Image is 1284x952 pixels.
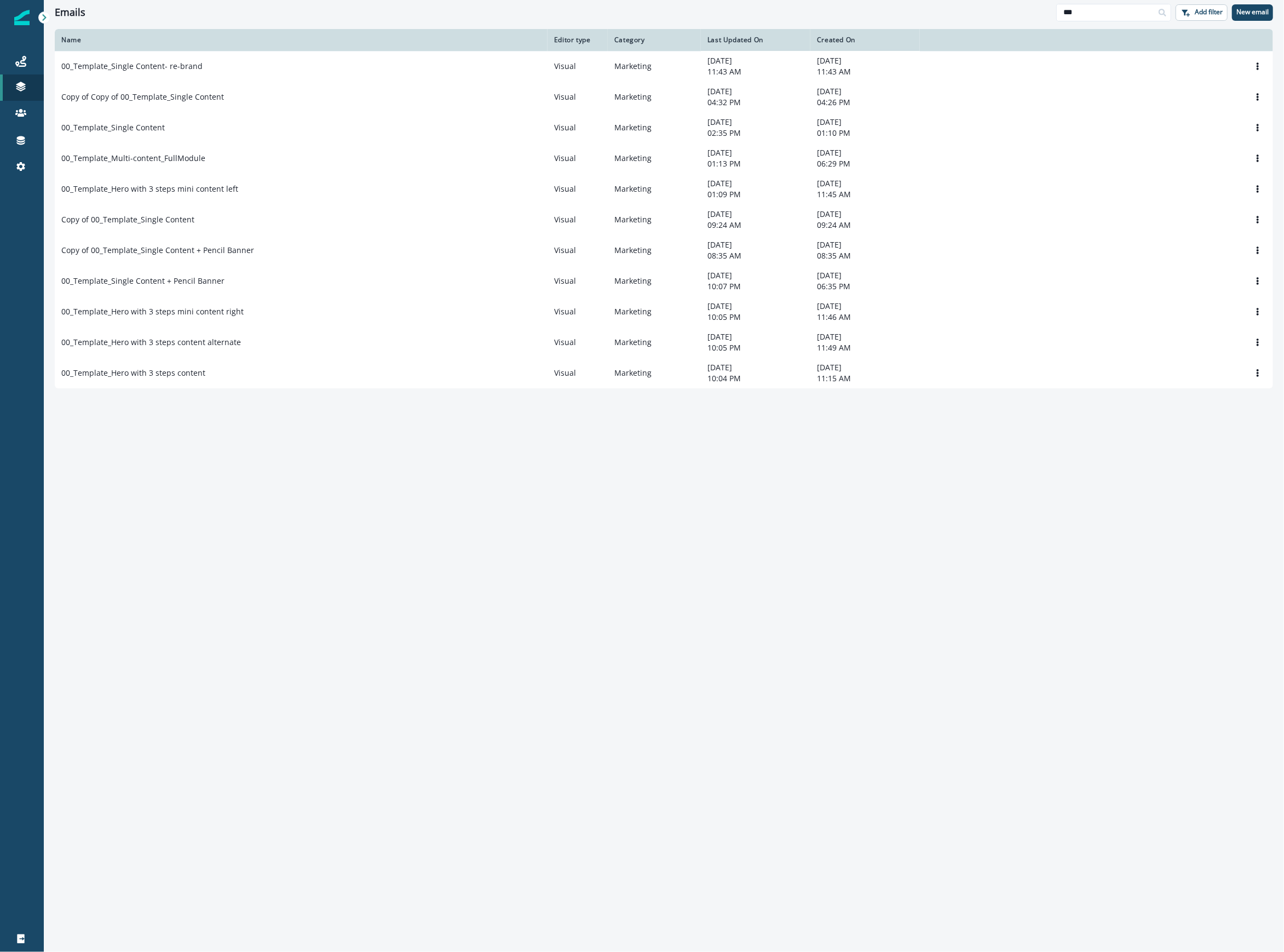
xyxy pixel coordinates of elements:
[14,10,30,25] img: Inflection
[707,147,804,158] p: [DATE]
[608,51,701,82] td: Marketing
[61,276,224,286] p: 00_Template_Single Content + Pencil Banner
[817,250,913,261] p: 08:35 AM
[817,331,913,342] p: [DATE]
[55,174,1273,204] a: 00_Template_Hero with 3 steps mini content leftVisualMarketing[DATE]01:09 PM[DATE]11:45 AMOptions
[55,143,1273,174] a: 00_Template_Multi-content_FullModuleVisualMarketing[DATE]01:13 PM[DATE]06:29 PMOptions
[548,266,608,296] td: Visual
[707,178,804,189] p: [DATE]
[608,266,701,296] td: Marketing
[608,235,701,266] td: Marketing
[61,122,165,133] p: 00_Template_Single Content
[61,214,194,225] p: Copy of 00_Template_Single Content
[707,312,804,323] p: 10:05 PM
[707,55,804,66] p: [DATE]
[707,36,804,44] div: Last Updated On
[548,143,608,174] td: Visual
[55,296,1273,327] a: 00_Template_Hero with 3 steps mini content rightVisualMarketing[DATE]10:05 PM[DATE]11:46 AMOptions
[61,36,541,44] div: Name
[817,281,913,292] p: 06:35 PM
[1249,150,1266,167] button: Options
[707,270,804,281] p: [DATE]
[608,327,701,358] td: Marketing
[608,204,701,235] td: Marketing
[707,128,804,139] p: 02:35 PM
[55,82,1273,112] a: Copy of Copy of 00_Template_Single ContentVisualMarketing[DATE]04:32 PM[DATE]04:26 PMOptions
[548,296,608,327] td: Visual
[817,209,913,220] p: [DATE]
[548,51,608,82] td: Visual
[608,82,701,112] td: Marketing
[707,97,804,108] p: 04:32 PM
[1249,211,1266,228] button: Options
[55,235,1273,266] a: Copy of 00_Template_Single Content + Pencil BannerVisualMarketing[DATE]08:35 AM[DATE]08:35 AMOptions
[707,373,804,384] p: 10:04 PM
[707,86,804,97] p: [DATE]
[707,362,804,373] p: [DATE]
[1249,334,1266,351] button: Options
[548,358,608,388] td: Visual
[1249,242,1266,259] button: Options
[1249,273,1266,289] button: Options
[61,91,224,102] p: Copy of Copy of 00_Template_Single Content
[548,204,608,235] td: Visual
[554,36,601,44] div: Editor type
[817,362,913,373] p: [DATE]
[817,128,913,139] p: 01:10 PM
[707,66,804,77] p: 11:43 AM
[817,312,913,323] p: 11:46 AM
[608,296,701,327] td: Marketing
[817,270,913,281] p: [DATE]
[1249,119,1266,136] button: Options
[817,189,913,200] p: 11:45 AM
[61,153,205,164] p: 00_Template_Multi-content_FullModule
[608,143,701,174] td: Marketing
[707,331,804,342] p: [DATE]
[707,281,804,292] p: 10:07 PM
[55,7,85,19] h1: Emails
[61,183,238,194] p: 00_Template_Hero with 3 steps mini content left
[817,117,913,128] p: [DATE]
[55,204,1273,235] a: Copy of 00_Template_Single ContentVisualMarketing[DATE]09:24 AM[DATE]09:24 AMOptions
[817,55,913,66] p: [DATE]
[707,158,804,169] p: 01:13 PM
[55,266,1273,296] a: 00_Template_Single Content + Pencil BannerVisualMarketing[DATE]10:07 PM[DATE]06:35 PMOptions
[1249,89,1266,105] button: Options
[61,61,203,72] p: 00_Template_Single Content- re-brand
[1232,4,1273,21] button: New email
[608,112,701,143] td: Marketing
[55,327,1273,358] a: 00_Template_Hero with 3 steps content alternateVisualMarketing[DATE]10:05 PM[DATE]11:49 AMOptions
[548,82,608,112] td: Visual
[707,250,804,261] p: 08:35 AM
[817,301,913,312] p: [DATE]
[55,358,1273,388] a: 00_Template_Hero with 3 steps contentVisualMarketing[DATE]10:04 PM[DATE]11:15 AMOptions
[707,342,804,353] p: 10:05 PM
[548,174,608,204] td: Visual
[55,51,1273,82] a: 00_Template_Single Content- re-brandVisualMarketing[DATE]11:43 AM[DATE]11:43 AMOptions
[817,147,913,158] p: [DATE]
[707,220,804,231] p: 09:24 AM
[817,342,913,353] p: 11:49 AM
[548,235,608,266] td: Visual
[1195,8,1223,16] p: Add filter
[817,178,913,189] p: [DATE]
[817,158,913,169] p: 06:29 PM
[1249,365,1266,381] button: Options
[817,66,913,77] p: 11:43 AM
[817,86,913,97] p: [DATE]
[1249,181,1266,197] button: Options
[707,239,804,250] p: [DATE]
[707,189,804,200] p: 01:09 PM
[707,301,804,312] p: [DATE]
[608,174,701,204] td: Marketing
[1236,8,1269,16] p: New email
[817,373,913,384] p: 11:15 AM
[817,36,913,44] div: Created On
[548,327,608,358] td: Visual
[608,358,701,388] td: Marketing
[61,337,241,348] p: 00_Template_Hero with 3 steps content alternate
[61,245,254,256] p: Copy of 00_Template_Single Content + Pencil Banner
[707,209,804,220] p: [DATE]
[817,239,913,250] p: [DATE]
[55,112,1273,143] a: 00_Template_Single ContentVisualMarketing[DATE]02:35 PM[DATE]01:10 PMOptions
